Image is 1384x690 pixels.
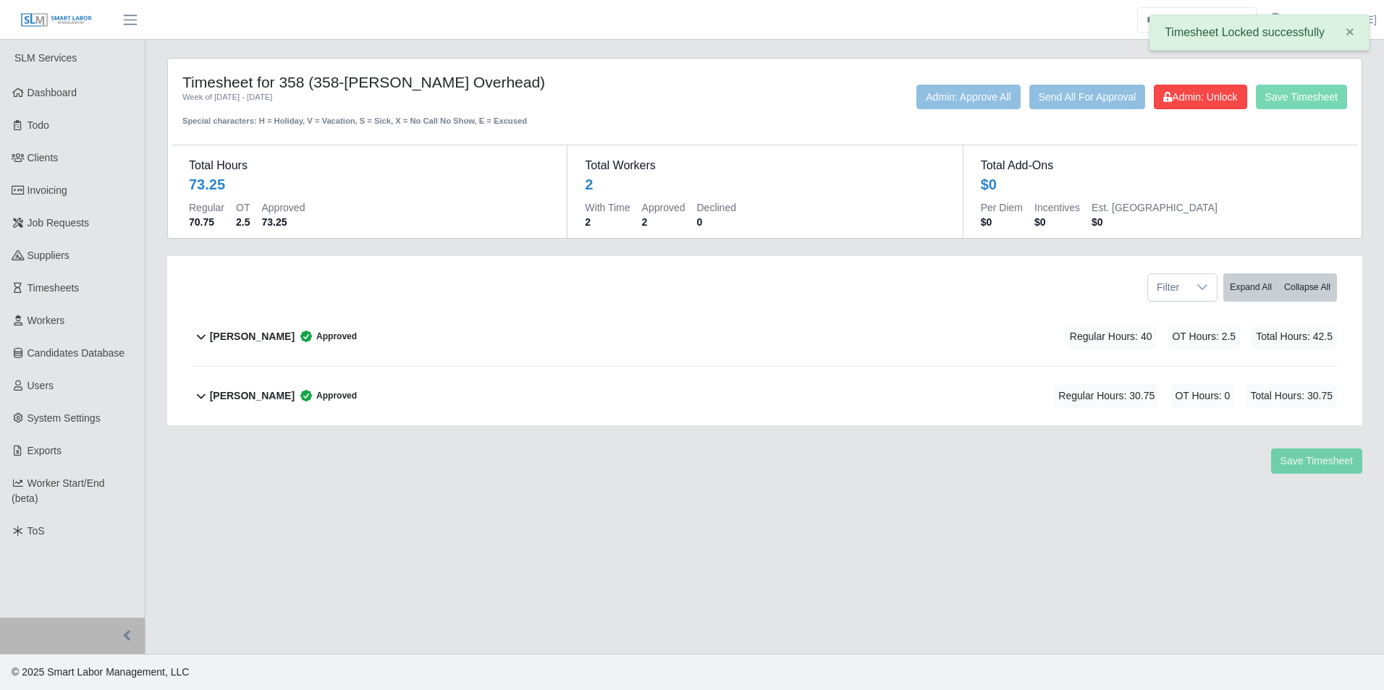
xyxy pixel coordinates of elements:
span: Invoicing [28,184,67,196]
span: Admin: Unlock [1163,91,1237,103]
span: Suppliers [28,250,69,261]
dd: 73.25 [262,215,305,229]
dt: With Time [585,200,630,215]
dd: 70.75 [189,215,224,229]
div: $0 [981,174,997,195]
span: Regular Hours: 40 [1066,325,1157,349]
dt: Regular [189,200,224,215]
dt: Est. [GEOGRAPHIC_DATA] [1092,200,1218,215]
span: Approved [295,329,357,344]
div: Week of [DATE] - [DATE] [182,91,655,103]
b: [PERSON_NAME] [210,388,295,404]
dt: Total Hours [189,157,549,174]
dd: 2.5 [236,215,250,229]
b: [PERSON_NAME] [210,329,295,344]
span: System Settings [28,412,101,424]
dd: $0 [981,215,1023,229]
span: Candidates Database [28,347,125,359]
span: Timesheets [28,282,80,294]
button: Send All For Approval [1029,85,1146,109]
span: Approved [295,388,357,403]
span: Todo [28,119,49,131]
span: SLM Services [14,52,77,64]
dt: OT [236,200,250,215]
span: Workers [28,315,65,326]
dt: Declined [697,200,736,215]
button: Admin: Approve All [916,85,1021,109]
dt: Incentives [1034,200,1080,215]
button: [PERSON_NAME] Approved Regular Hours: 30.75 OT Hours: 0 Total Hours: 30.75 [193,367,1337,425]
dd: $0 [1034,215,1080,229]
span: Clients [28,152,59,163]
dt: Total Add-Ons [981,157,1341,174]
button: Admin: Unlock [1154,85,1246,109]
span: Worker Start/End (beta) [12,477,105,504]
button: Expand All [1223,273,1278,302]
button: [PERSON_NAME] Approved Regular Hours: 40 OT Hours: 2.5 Total Hours: 42.5 [193,307,1337,366]
button: Save Timesheet [1271,448,1362,474]
dt: Approved [262,200,305,215]
dt: Total Workers [585,157,945,174]
a: [PERSON_NAME] [1294,12,1377,27]
span: Regular Hours: 30.75 [1054,384,1159,408]
div: bulk actions [1223,273,1337,302]
dd: 2 [642,215,685,229]
button: Collapse All [1278,273,1337,302]
dd: 0 [697,215,736,229]
dd: $0 [1092,215,1218,229]
div: 73.25 [189,174,225,195]
h4: Timesheet for 358 (358-[PERSON_NAME] Overhead) [182,73,655,91]
button: Save Timesheet [1256,85,1347,109]
img: SLM Logo [20,12,93,28]
div: Special characters: H = Holiday, V = Vacation, S = Sick, X = No Call No Show, E = Excused [182,103,655,127]
span: Exports [28,445,62,456]
span: © 2025 Smart Labor Management, LLC [12,666,189,678]
span: OT Hours: 0 [1170,384,1234,408]
span: Filter [1148,274,1188,301]
input: Search [1137,7,1257,33]
span: Dashboard [28,87,77,98]
dt: Per Diem [981,200,1023,215]
div: Timesheet Locked successfully [1149,14,1370,51]
div: 2 [585,174,593,195]
dd: 2 [585,215,630,229]
span: OT Hours: 2.5 [1168,325,1240,349]
span: Users [28,380,54,391]
span: Total Hours: 42.5 [1252,325,1337,349]
span: ToS [28,525,45,537]
span: Total Hours: 30.75 [1246,384,1337,408]
span: Job Requests [28,217,90,229]
dt: Approved [642,200,685,215]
